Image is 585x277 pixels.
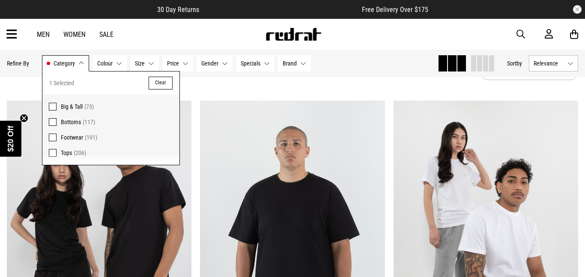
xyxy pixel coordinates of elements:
span: 1 Selected [49,78,74,88]
span: Size [135,60,145,67]
button: Brand [278,55,311,71]
span: Bottoms [61,119,81,125]
a: Women [63,30,86,39]
button: Price [162,55,193,71]
span: Big & Tall [61,103,83,110]
a: Sale [99,30,113,39]
span: Gender [201,60,218,67]
span: Free Delivery Over $175 [362,6,428,14]
img: Redrat logo [265,28,322,41]
span: Specials [241,60,260,67]
button: Colour [93,55,127,71]
p: Refine By [7,60,29,67]
button: Category [42,55,89,71]
button: Size [130,55,159,71]
span: Relevance [534,60,564,67]
div: Category [42,71,180,165]
button: Clear [149,77,173,89]
span: Tops [61,149,72,156]
span: Brand [283,60,297,67]
span: (117) [83,119,95,125]
button: Close teaser [20,114,28,122]
a: Men [37,30,50,39]
button: Sortby [507,58,522,69]
button: Gender [197,55,233,71]
span: Price [167,60,179,67]
button: Open LiveChat chat widget [7,3,33,29]
span: (206) [74,149,86,156]
button: Specials [236,55,275,71]
span: (73) [84,103,94,110]
span: Category [54,60,75,67]
span: 30 Day Returns [157,6,199,14]
span: by [516,60,522,67]
span: (191) [85,134,97,141]
span: Colour [97,60,113,67]
span: Footwear [61,134,83,141]
iframe: Customer reviews powered by Trustpilot [216,5,345,14]
span: $20 Off [6,125,15,152]
button: Relevance [529,55,578,71]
